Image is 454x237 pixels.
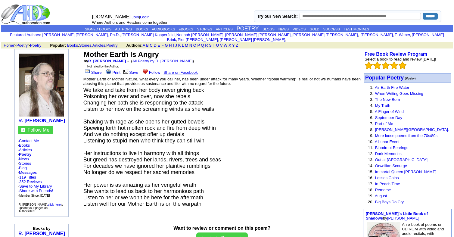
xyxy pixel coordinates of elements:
a: Orwellian Scourge [375,164,407,168]
a: Save [123,70,138,75]
font: | [132,15,152,19]
font: , , , [50,43,244,48]
a: [PERSON_NAME][GEOGRAPHIC_DATA]. [375,127,449,132]
a: Dark Memories [375,151,402,156]
img: bigemptystars.png [365,61,373,69]
a: ARTICLES [216,27,233,31]
img: heart.gif [143,69,148,74]
b: Want to review or comment on this poem? [173,226,270,231]
a: Popular Poetry [365,75,404,80]
font: Mother Earth or Mother Nature, what every you call her, has been under attack for many years. Whe... [83,77,361,86]
b: Popular: [50,43,66,48]
a: VIDEOS [293,27,306,31]
a: When Writing Goes Missing [375,91,423,96]
a: Save to My Library [19,184,52,189]
a: NEWS [278,27,289,31]
label: Try our New Search: [257,14,298,19]
b: Authors: [126,43,143,48]
a: More loose poems from the 70s/80s [375,133,437,138]
a: Articles [92,43,105,48]
font: 5. [370,109,373,114]
a: R. [PERSON_NAME] [88,59,126,63]
a: Y [232,43,235,48]
font: 2. [370,91,373,96]
a: L [182,43,184,48]
font: i [359,33,359,37]
a: Z [236,43,238,48]
font: Member Since: [DATE] [19,194,50,197]
a: Part of Me [375,121,393,126]
a: Bloodroot Bearings [375,145,409,150]
a: All Poetry by R. [PERSON_NAME] [132,59,193,63]
a: Blog [19,166,27,170]
a: T [213,43,215,48]
a: M [185,43,188,48]
a: Stories [19,161,31,166]
img: share_page.gif [85,69,90,74]
font: : [10,33,41,37]
a: [PERSON_NAME] Brink [167,33,444,42]
a: F [161,43,164,48]
a: Books [67,43,78,48]
a: [PERSON_NAME] Kopperfield [122,33,175,37]
a: D [154,43,157,48]
a: Neenah [PERSON_NAME] [176,33,223,37]
font: i [219,38,220,42]
a: Big Boys Do Cry [375,200,404,204]
font: Select a book to read and review [DATE]! [365,57,436,61]
a: GOLD [309,27,319,31]
a: eBOOKS [179,27,193,31]
font: 6. [370,115,373,120]
a: R [205,43,208,48]
a: 119 Titles [19,175,36,179]
font: Where Authors and Readers come together! [92,20,169,25]
a: Poetry [106,43,118,48]
a: The New Born [375,97,400,102]
font: Not rated by the Author. [87,65,119,68]
a: [PERSON_NAME] [387,216,419,220]
a: [PERSON_NAME] [PERSON_NAME] [220,37,285,42]
a: Home [4,43,14,48]
a: V [220,43,223,48]
a: K [178,43,181,48]
a: STORIES [197,27,212,31]
a: Share on Facebook [163,70,197,75]
a: In Peach Time [375,182,400,186]
a: Join [132,15,139,19]
img: 15930.jpg [19,54,64,117]
font: , , , , , , , , , , [42,33,444,42]
a: Share with Friends! [19,189,53,193]
font: 10. [368,139,373,144]
font: 12. [368,151,373,156]
font: Mother Earth Is Angry [84,50,159,58]
a: S [209,43,212,48]
a: Stories [79,43,91,48]
a: Login [140,15,150,19]
a: Featured Authors [10,33,40,37]
img: bigemptystars.png [373,61,381,69]
a: Follow [141,70,160,75]
a: P [197,43,200,48]
a: Losses Gains [375,176,399,180]
a: Out at [GEOGRAPHIC_DATA] [375,157,428,162]
font: 19. [368,194,373,198]
a: R. [PERSON_NAME] [18,118,65,123]
a: G [165,43,168,48]
a: U [216,43,219,48]
a: Print [105,70,120,75]
a: [PERSON_NAME] [PERSON_NAME], Ph.D. [42,33,120,37]
a: 352 Reviews [19,179,42,184]
a: POETRY [237,26,259,32]
a: Contact Me [19,139,39,143]
font: 8. [370,127,373,132]
font: 11. [368,145,373,150]
a: click here [48,203,61,206]
a: August [375,194,387,198]
a: W [224,43,227,48]
a: Q [201,43,204,48]
a: A Finger of Wind [375,109,404,114]
font: 18. [368,188,373,192]
a: R. [PERSON_NAME] [18,231,65,236]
